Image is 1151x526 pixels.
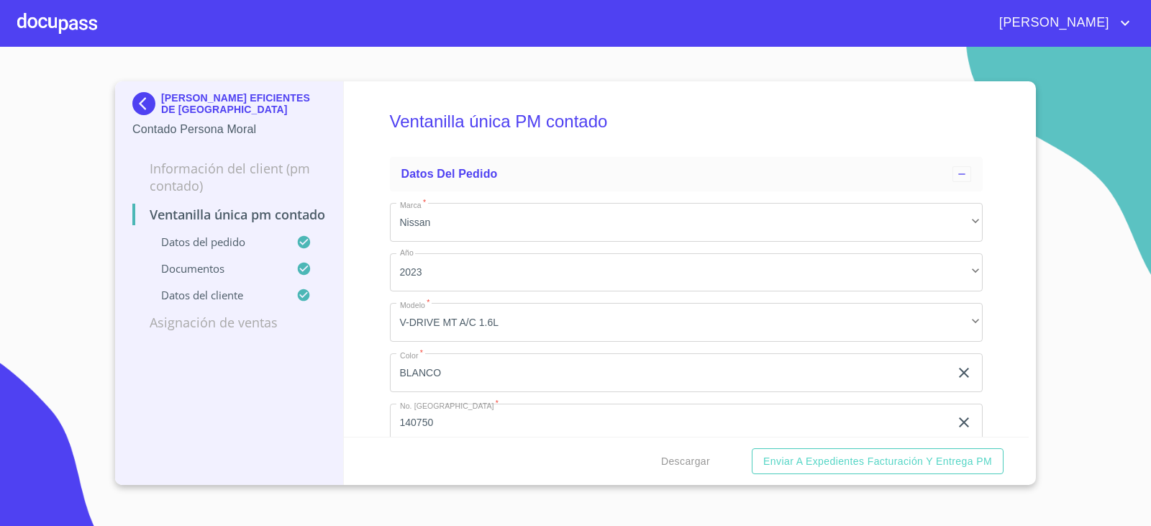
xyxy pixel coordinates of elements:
img: Docupass spot blue [132,92,161,115]
div: V-DRIVE MT A/C 1.6L [390,303,983,342]
button: clear input [955,364,973,381]
button: account of current user [988,12,1134,35]
span: Enviar a Expedientes Facturación y Entrega PM [763,453,992,471]
p: Asignación de Ventas [132,314,326,331]
button: Enviar a Expedientes Facturación y Entrega PM [752,448,1004,475]
span: Descargar [661,453,710,471]
p: Documentos [132,261,296,276]
div: Nissan [390,203,983,242]
p: Datos del cliente [132,288,296,302]
div: 2023 [390,253,983,292]
p: Ventanilla única PM contado [132,206,326,223]
p: [PERSON_NAME] EFICIENTES DE [GEOGRAPHIC_DATA] [161,92,326,115]
h5: Ventanilla única PM contado [390,92,983,151]
button: Descargar [655,448,716,475]
button: clear input [955,414,973,431]
div: Datos del pedido [390,157,983,191]
span: [PERSON_NAME] [988,12,1116,35]
p: Contado Persona Moral [132,121,326,138]
div: [PERSON_NAME] EFICIENTES DE [GEOGRAPHIC_DATA] [132,92,326,121]
span: Datos del pedido [401,168,498,180]
p: Datos del pedido [132,235,296,249]
p: Información del Client (PM contado) [132,160,326,194]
